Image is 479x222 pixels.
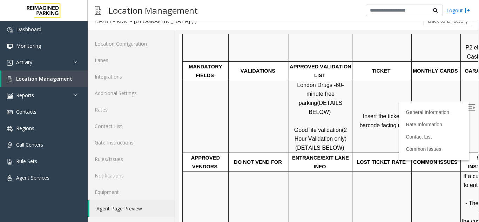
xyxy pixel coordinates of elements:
a: Agent Page Preview [89,200,175,217]
span: If a customer needs to enter the lot after hours: [284,140,335,163]
a: Contact List [88,118,175,134]
span: Good life validation [115,93,163,99]
span: Insert the ticket barcode facing up [181,80,225,95]
img: 'icon' [7,109,13,115]
a: Gate Instructions [88,134,175,151]
span: DO NOT VEND FOR [55,126,103,131]
img: 'icon' [7,159,13,164]
span: (DETAILS BELOW) [130,66,165,81]
span: COMMON ISSUES [234,126,278,131]
span: LOST TICKET RATE [178,126,227,131]
img: 'icon' [7,43,13,49]
img: 'icon' [7,60,13,66]
span: London Drugs - [118,48,157,54]
a: Equipment [88,184,175,200]
span: Regions [16,125,34,132]
img: 'icon' [7,126,13,132]
span: Rule Sets [16,158,37,164]
span: P2 elevator lobby: Cash, CC, Debit [286,11,333,26]
a: Lanes [88,52,175,68]
img: 'icon' [7,93,13,99]
a: Location Management [1,70,88,87]
span: Agent Services [16,174,49,181]
img: 'icon' [7,175,13,181]
img: Open/Close Sidebar Menu [289,70,296,78]
span: VALIDATIONS [62,34,96,40]
a: Rules/Issues [88,151,175,167]
span: ENTRANCE/EXIT LANE INFO [113,121,171,136]
span: APPROVED VALIDATION LIST [111,30,174,45]
span: (DETAILS BELOW) [116,111,166,117]
span: Reports [16,92,34,99]
button: Back to Directory [423,16,472,26]
span: GARAGE LAYOUT [286,34,331,40]
span: Dashboard [16,26,41,33]
h3: Location Management [105,2,201,19]
span: Monitoring [16,42,41,49]
img: pageIcon [95,2,101,19]
a: Rates [88,101,175,118]
a: General Information [227,76,270,81]
span: TICKET [193,34,212,40]
span: MONTHLY CARDS [234,34,279,40]
a: Location Configuration [88,35,175,52]
img: 'icon' [7,142,13,148]
span: Activity [16,59,32,66]
span: Location Management [16,75,72,82]
a: Rate Information [227,88,263,94]
img: 'icon' [7,27,13,33]
img: 'icon' [7,76,13,82]
span: Call Centers [16,141,43,148]
span: 60-minute free parking [120,48,165,72]
a: Additional Settings [88,85,175,101]
div: I3-281 - RMC - [GEOGRAPHIC_DATA] (I) [95,16,197,26]
img: logout [465,7,470,14]
span: APPROVED VENDORS [12,121,42,136]
a: Common Issues [227,113,262,118]
a: Logout [446,7,470,14]
a: Notifications [88,167,175,184]
a: Contact List [227,100,253,106]
span: Contacts [16,108,36,115]
a: Integrations [88,68,175,85]
span: MANDATORY FIELDS [10,30,45,45]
